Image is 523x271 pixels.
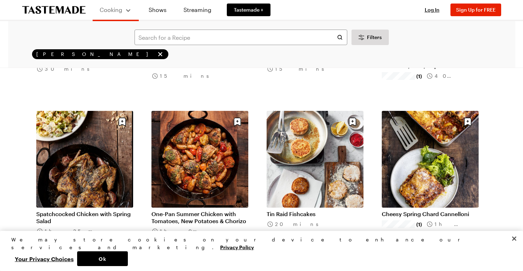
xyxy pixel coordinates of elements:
a: Tin Raid Fishcakes [267,210,363,218]
a: To Tastemade Home Page [22,6,86,14]
button: Save recipe [461,115,474,128]
a: Cheesy Spring Chard Cannelloni [382,210,479,218]
div: We may store cookies on your device to enhance our services and marketing. [11,236,506,251]
span: Cooking [100,6,122,13]
button: Your Privacy Choices [11,251,77,266]
button: Log In [418,6,446,13]
button: Save recipe [116,115,129,128]
a: Sweet Pepper Panzanella Salad with Tomatoes, Basil, Capers & Anchovies [382,55,479,69]
button: Save recipe [346,115,359,128]
a: Tastemade + [227,4,270,16]
span: Filters [367,34,382,41]
button: Desktop filters [351,30,389,45]
a: Spatchcocked Chicken with Spring Salad [36,210,133,225]
button: Ok [77,251,128,266]
button: Sign Up for FREE [450,4,501,16]
a: One-Pan Summer Chicken with Tomatoes, New Potatoes & Chorizo [151,210,248,225]
span: Tastemade + [234,6,263,13]
span: [PERSON_NAME] [36,51,155,57]
span: Sign Up for FREE [456,7,496,13]
input: Search for a Recipe [135,30,347,45]
div: Privacy [11,236,506,266]
a: [PERSON_NAME] Pasta with Crispy Horseradish & Chilli Breadcrumbs [151,55,248,69]
button: Cooking [100,3,132,17]
button: Save recipe [231,115,244,128]
button: remove Jamie Oliver [156,50,164,58]
span: Log In [425,7,440,13]
a: More information about your privacy, opens in a new tab [220,244,254,250]
button: Close [506,231,522,246]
